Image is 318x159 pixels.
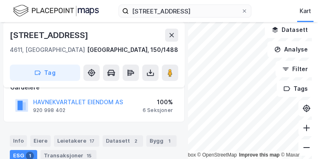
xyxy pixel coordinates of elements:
div: 100% [143,97,173,107]
div: Datasett [103,135,143,147]
div: [GEOGRAPHIC_DATA], 150/1488 [87,45,178,55]
div: 2 [132,137,140,145]
div: 1 [165,137,173,145]
div: Info [10,135,27,147]
div: Leietakere [54,135,99,147]
div: 920 998 402 [33,107,65,114]
div: [STREET_ADDRESS] [10,29,90,42]
button: Tags [277,81,315,97]
img: logo.f888ab2527a4732fd821a326f86c7f29.svg [13,4,99,18]
div: Bygg [146,135,177,147]
iframe: Chat Widget [277,120,318,159]
a: OpenStreetMap [197,152,237,158]
button: Analyse [267,41,315,58]
div: Kontrollprogram for chat [277,120,318,159]
input: Søk på adresse, matrikkel, gårdeiere, leietakere eller personer [129,5,241,17]
button: Datasett [265,22,315,38]
div: Eiere [30,135,51,147]
div: 17 [88,137,96,145]
button: Filter [275,61,315,77]
div: 6 Seksjoner [143,107,173,114]
div: 4611, [GEOGRAPHIC_DATA] [10,45,85,55]
a: Improve this map [239,152,280,158]
button: Tag [10,65,80,81]
div: Kart [300,6,311,16]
